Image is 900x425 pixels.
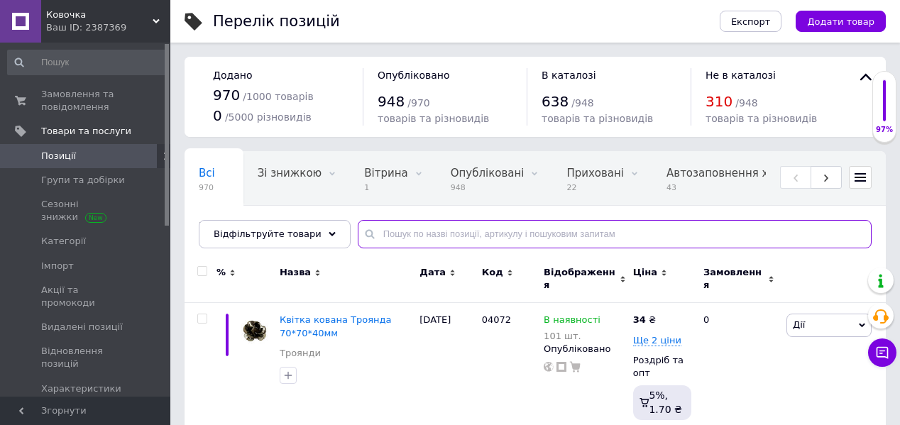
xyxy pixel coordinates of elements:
div: Опубліковано [544,343,626,355]
span: 0 [213,107,222,124]
span: Сезонні знижки [41,198,131,223]
span: Дата [419,266,446,279]
span: 948 [378,93,405,110]
button: Чат з покупцем [868,338,896,367]
span: 5%, 1.70 ₴ [649,390,681,415]
span: В наявності [544,314,600,329]
span: Додати товар [807,16,874,27]
span: Автозаповнення характе... [666,167,818,180]
span: 310 [706,93,732,110]
span: Назва [280,266,311,279]
span: Дії [793,319,805,330]
span: 43 [666,182,818,193]
span: товарів та різновидів [542,113,653,124]
span: Ціна [633,266,657,279]
span: Товари та послуги [41,125,131,138]
span: 22 [566,182,624,193]
span: / 948 [735,97,757,109]
span: Відфільтруйте товари [214,228,322,239]
span: Завитки S кованые [199,221,306,233]
span: Додано [213,70,252,81]
div: 101 шт. [544,331,600,341]
span: / 1000 товарів [243,91,313,102]
span: Замовлення [703,266,764,292]
span: Зі знижкою [258,167,322,180]
span: Опубліковано [378,70,450,81]
span: / 5000 різновидів [225,111,312,123]
span: 04072 [482,314,511,325]
a: Троянди [280,347,321,360]
span: товарів та різновидів [706,113,817,124]
span: Опубліковані [451,167,525,180]
a: Квітка кована Троянда 70*70*40мм [280,314,391,338]
span: товарів та різновидів [378,113,489,124]
span: Не в каталозі [706,70,776,81]
span: Імпорт [41,260,74,272]
span: 970 [199,182,215,193]
span: Всі [199,167,215,180]
span: Категорії [41,235,86,248]
span: Приховані [566,167,624,180]
span: 970 [213,87,240,104]
input: Пошук [7,50,168,75]
button: Додати товар [796,11,886,32]
b: 34 [633,314,646,325]
span: Код [482,266,503,279]
span: Відновлення позицій [41,345,131,370]
div: Перелік позицій [213,14,340,29]
span: 948 [451,182,525,193]
span: Експорт [731,16,771,27]
span: 638 [542,93,569,110]
img: Квітка кована Троянда 70*70*40мм [241,314,273,355]
span: Ковочка [46,9,153,21]
div: 97% [873,125,896,135]
span: 1 [364,182,407,193]
span: Вітрина [364,167,407,180]
span: Замовлення та повідомлення [41,88,131,114]
span: Позиції [41,150,76,162]
button: Експорт [720,11,782,32]
span: Групи та добірки [41,174,125,187]
span: / 970 [407,97,429,109]
span: Видалені позиції [41,321,123,333]
div: ₴ [633,314,656,326]
span: Ще 2 ціни [633,335,681,346]
span: % [216,266,226,279]
span: Акції та промокоди [41,284,131,309]
span: / 948 [571,97,593,109]
span: Характеристики [41,382,121,395]
span: В каталозі [542,70,596,81]
div: Автозаповнення характеристик [652,152,846,206]
div: Ваш ID: 2387369 [46,21,170,34]
div: Роздріб та опт [633,354,691,380]
input: Пошук по назві позиції, артикулу і пошуковим запитам [358,220,872,248]
span: Відображення [544,266,616,292]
